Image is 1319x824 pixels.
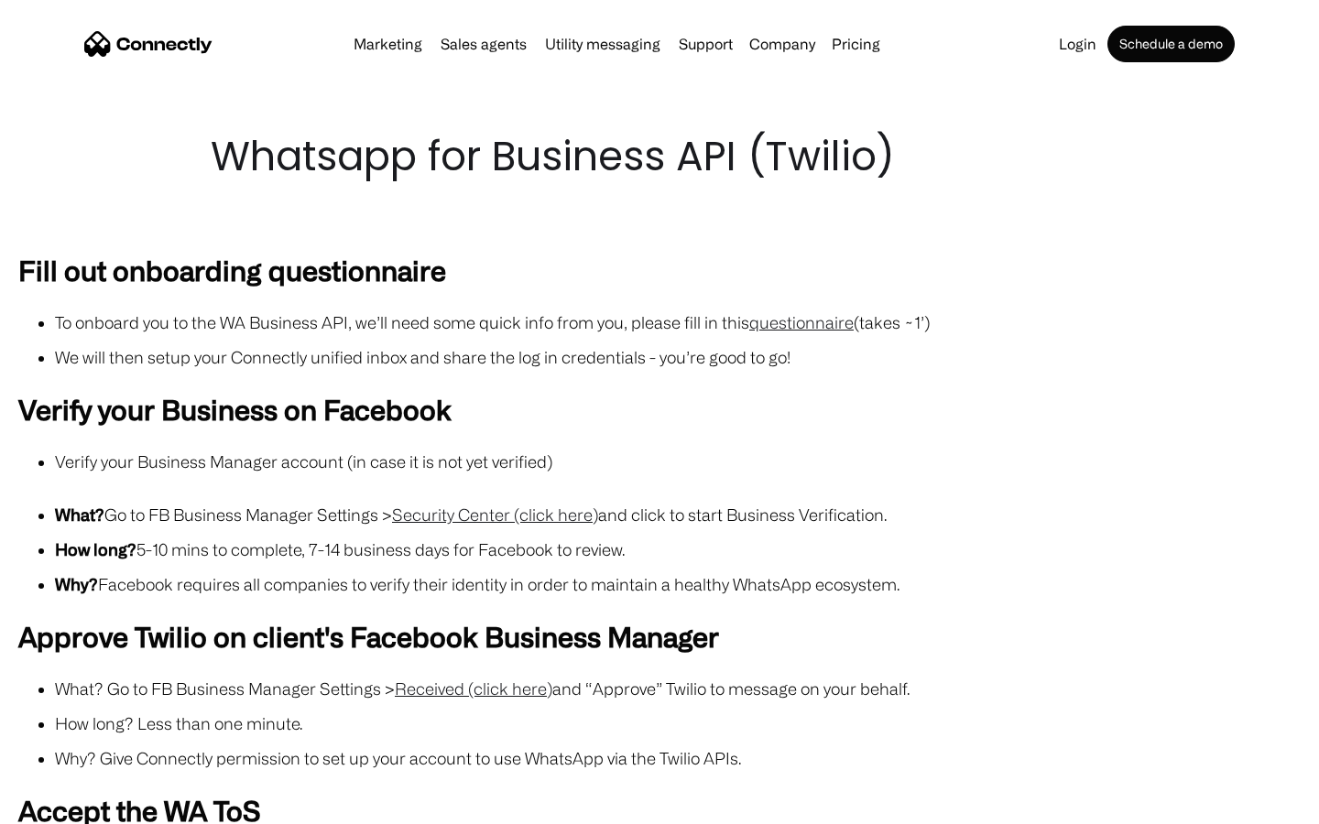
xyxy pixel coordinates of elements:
a: Login [1052,37,1104,51]
strong: Fill out onboarding questionnaire [18,255,446,286]
a: Schedule a demo [1107,26,1235,62]
strong: What? [55,505,104,524]
li: What? Go to FB Business Manager Settings > and “Approve” Twilio to message on your behalf. [55,676,1301,701]
aside: Language selected: English [18,792,110,818]
a: Marketing [346,37,430,51]
li: Go to FB Business Manager Settings > and click to start Business Verification. [55,502,1301,527]
li: Verify your Business Manager account (in case it is not yet verified) [55,449,1301,474]
a: questionnaire [749,313,854,331]
li: To onboard you to the WA Business API, we’ll need some quick info from you, please fill in this (... [55,309,1301,335]
h1: Whatsapp for Business API (Twilio) [211,128,1108,185]
li: Facebook requires all companies to verify their identity in order to maintain a healthy WhatsApp ... [55,571,1301,597]
div: Company [749,31,815,57]
li: 5-10 mins to complete, 7-14 business days for Facebook to review. [55,537,1301,562]
a: Security Center (click here) [392,505,598,524]
li: Why? Give Connectly permission to set up your account to use WhatsApp via the Twilio APIs. [55,745,1301,771]
strong: How long? [55,540,136,558]
ul: Language list [37,792,110,818]
li: We will then setup your Connectly unified inbox and share the log in credentials - you’re good to... [55,344,1301,370]
a: Support [671,37,740,51]
a: Utility messaging [538,37,668,51]
a: Sales agents [433,37,534,51]
strong: Verify your Business on Facebook [18,394,452,425]
a: Received (click here) [395,679,552,698]
a: home [84,30,213,58]
li: How long? Less than one minute. [55,710,1301,736]
div: Company [744,31,821,57]
a: Pricing [824,37,888,51]
strong: Approve Twilio on client's Facebook Business Manager [18,621,719,652]
strong: Why? [55,575,98,593]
